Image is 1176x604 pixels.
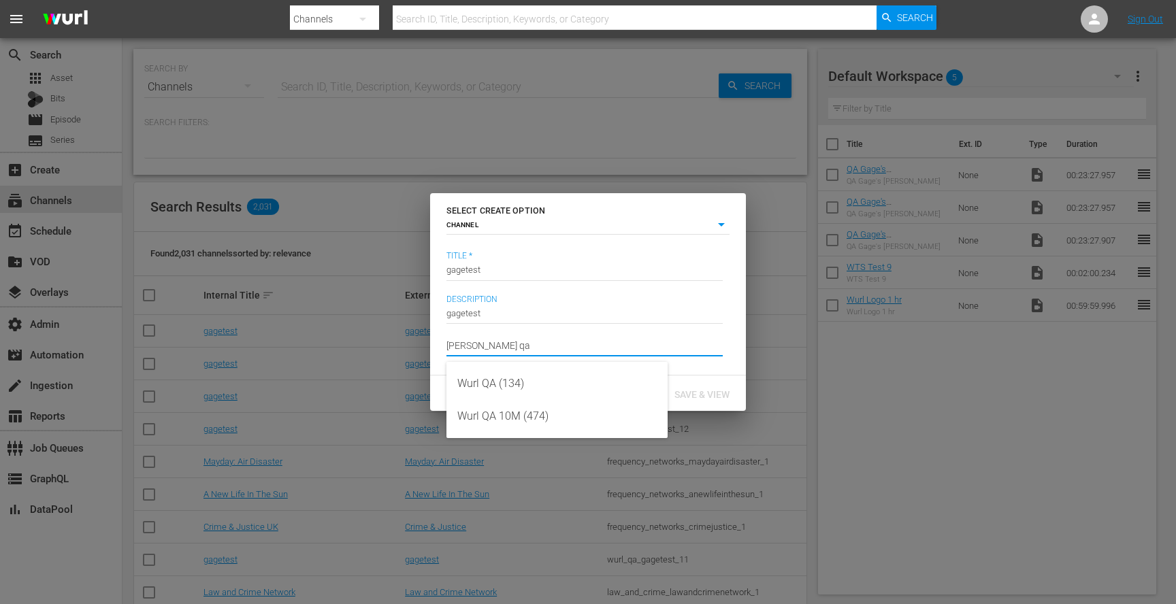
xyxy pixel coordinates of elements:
[446,251,723,262] span: Title *
[457,367,657,400] div: Wurl QA (134)
[8,11,24,27] span: menu
[446,217,730,234] div: CHANNEL
[664,389,740,400] span: Save & View
[1128,14,1163,24] a: Sign Out
[33,3,98,35] img: ans4CAIJ8jUAAAAAAAAAAAAAAAAAAAAAAAAgQb4GAAAAAAAAAAAAAAAAAAAAAAAAJMjXAAAAAAAAAAAAAAAAAAAAAAAAgAT5G...
[664,381,740,405] button: Save & View
[897,5,933,30] span: Search
[446,295,723,305] span: Description
[457,400,657,433] div: Wurl QA 10M (474)
[446,204,730,218] h6: SELECT CREATE OPTION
